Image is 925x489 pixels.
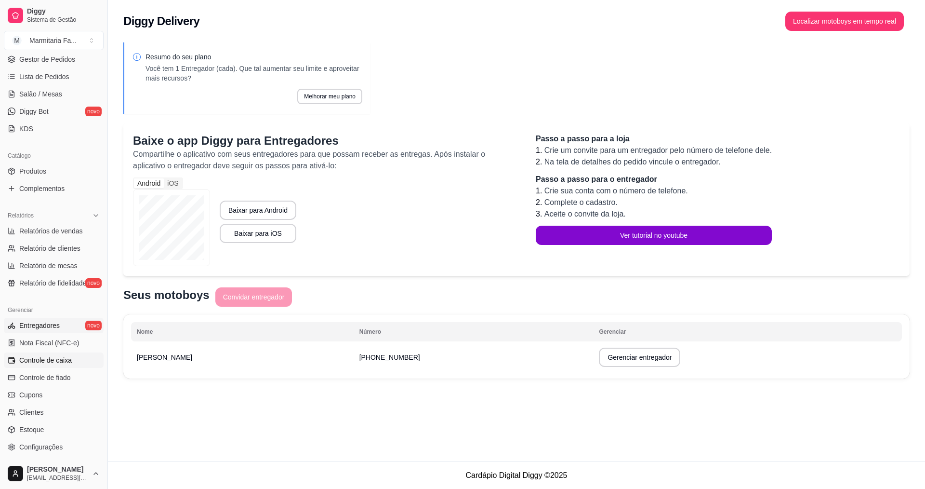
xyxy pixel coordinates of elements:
li: 1. [536,145,772,156]
li: 2. [536,197,772,208]
a: Configurações [4,439,104,455]
p: Compartilhe o aplicativo com seus entregadores para que possam receber as entregas. Após instalar... [133,149,516,172]
button: Baixar para iOS [220,224,296,243]
button: Localizar motoboys em tempo real [785,12,904,31]
span: Controle de caixa [19,355,72,365]
span: Crie sua conta com o número de telefone. [544,187,688,195]
a: Gestor de Pedidos [4,52,104,67]
a: Nota Fiscal (NFC-e) [4,335,104,351]
th: Gerenciar [593,322,902,341]
span: Estoque [19,425,44,435]
a: Relatório de fidelidadenovo [4,275,104,291]
button: Gerenciar entregador [599,348,680,367]
a: Entregadoresnovo [4,318,104,333]
span: M [12,36,22,45]
p: Passo a passo para a loja [536,133,772,145]
a: Clientes [4,405,104,420]
span: Na tela de detalhes do pedido vincule o entregador. [544,158,721,166]
span: Controle de fiado [19,373,71,382]
span: Crie um convite para um entregador pelo número de telefone dele. [544,146,772,154]
span: Nota Fiscal (NFC-e) [19,338,79,348]
span: Diggy [27,7,100,16]
span: Configurações [19,442,63,452]
a: Lista de Pedidos [4,69,104,84]
div: Marmitaria Fa ... [29,36,77,45]
button: Melhorar meu plano [297,89,362,104]
button: Baixar para Android [220,201,296,220]
div: Gerenciar [4,302,104,318]
span: Relatório de mesas [19,261,78,271]
a: Cupons [4,387,104,403]
p: Você tem 1 Entregador (cada). Que tal aumentar seu limite e aproveitar mais recursos? [145,64,362,83]
span: KDS [19,124,33,134]
li: 3. [536,208,772,220]
span: Lista de Pedidos [19,72,69,81]
span: Relatórios [8,212,34,219]
span: Relatório de fidelidade [19,278,86,288]
span: Relatório de clientes [19,244,80,253]
button: [PERSON_NAME][EMAIL_ADDRESS][DOMAIN_NAME] [4,462,104,485]
span: Gestor de Pedidos [19,54,75,64]
span: Complementos [19,184,65,193]
a: Salão / Mesas [4,86,104,102]
a: Relatórios de vendas [4,223,104,239]
th: Nome [131,322,354,341]
p: [PERSON_NAME] [137,353,348,362]
h2: Diggy Delivery [123,14,199,29]
span: Complete o cadastro. [544,198,618,206]
span: Produtos [19,166,46,176]
a: Produtos [4,163,104,179]
th: Número [354,322,594,341]
a: Controle de caixa [4,353,104,368]
a: DiggySistema de Gestão [4,4,104,27]
span: Entregadores [19,321,60,330]
button: Select a team [4,31,104,50]
a: KDS [4,121,104,136]
div: iOS [164,178,182,188]
span: Salão / Mesas [19,89,62,99]
a: Relatório de mesas [4,258,104,273]
p: Passo a passo para o entregador [536,174,772,185]
span: Sistema de Gestão [27,16,100,24]
div: Catálogo [4,148,104,163]
span: Clientes [19,407,44,417]
p: Resumo do seu plano [145,52,362,62]
a: Estoque [4,422,104,437]
footer: Cardápio Digital Diggy © 2025 [108,462,925,489]
p: Baixe o app Diggy para Entregadores [133,133,516,149]
span: Aceite o convite da loja. [544,210,626,218]
span: Cupons [19,390,42,400]
span: Diggy Bot [19,107,49,116]
div: Android [134,178,164,188]
button: Ver tutorial no youtube [536,226,772,245]
p: Seus motoboys [123,287,210,303]
a: Relatório de clientes [4,241,104,256]
li: 2. [536,156,772,168]
a: Complementos [4,181,104,196]
span: [PERSON_NAME] [27,465,88,474]
span: [PHONE_NUMBER] [359,353,420,361]
a: Diggy Botnovo [4,104,104,119]
span: [EMAIL_ADDRESS][DOMAIN_NAME] [27,474,88,482]
a: Controle de fiado [4,370,104,385]
span: Relatórios de vendas [19,226,83,236]
li: 1. [536,185,772,197]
